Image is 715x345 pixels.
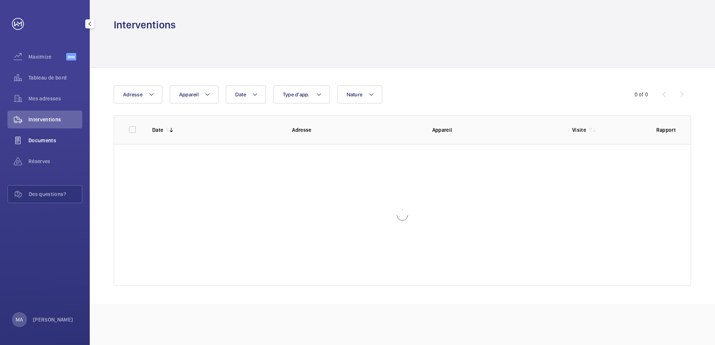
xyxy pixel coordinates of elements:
button: Nature [337,86,383,103]
span: Type d'app. [283,91,310,97]
span: Mes adresses [28,95,82,102]
button: Type d'app. [273,86,330,103]
p: Appareil [432,126,560,134]
span: Interventions [28,116,82,123]
span: Beta [66,53,76,60]
p: Visite [572,126,586,134]
p: Rapport [656,126,676,134]
p: MA [16,316,23,323]
span: Appareil [179,91,199,97]
p: Date [152,126,163,134]
span: Documents [28,137,82,144]
h1: Interventions [114,18,176,32]
p: Adresse [292,126,420,134]
span: Réserves [28,158,82,165]
div: 0 of 0 [635,91,648,98]
span: Maximize [28,53,66,60]
span: Tableau de bord [28,74,82,81]
button: Adresse [114,86,162,103]
p: [PERSON_NAME] [33,316,73,323]
button: Appareil [170,86,218,103]
span: Nature [347,91,363,97]
span: Date [235,91,246,97]
button: Date [226,86,266,103]
span: Des questions? [29,190,82,198]
span: Adresse [123,91,142,97]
